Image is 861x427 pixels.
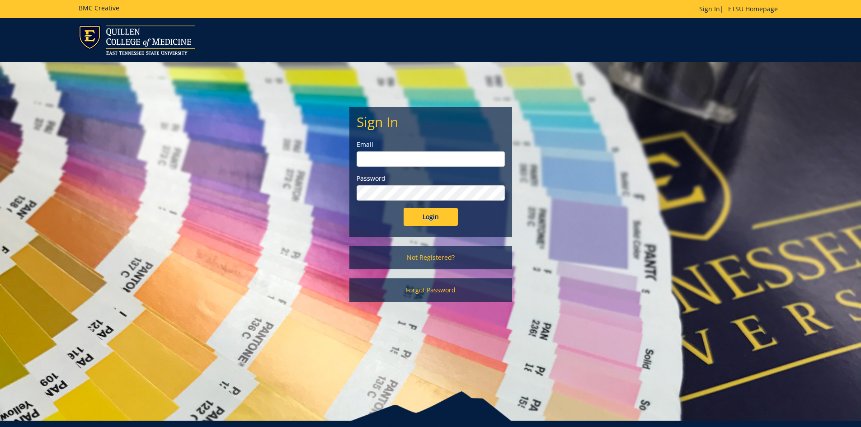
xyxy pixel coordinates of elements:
input: Login [404,208,458,226]
h5: BMC Creative [79,5,119,11]
a: Forgot Password [349,278,512,302]
p: | [699,5,782,14]
a: Sign In [699,5,720,13]
img: ETSU logo [79,25,195,55]
a: ETSU Homepage [724,5,782,13]
a: Not Registered? [349,246,512,269]
label: Email [357,140,505,149]
label: Password [357,174,505,183]
h2: Sign In [357,114,505,129]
